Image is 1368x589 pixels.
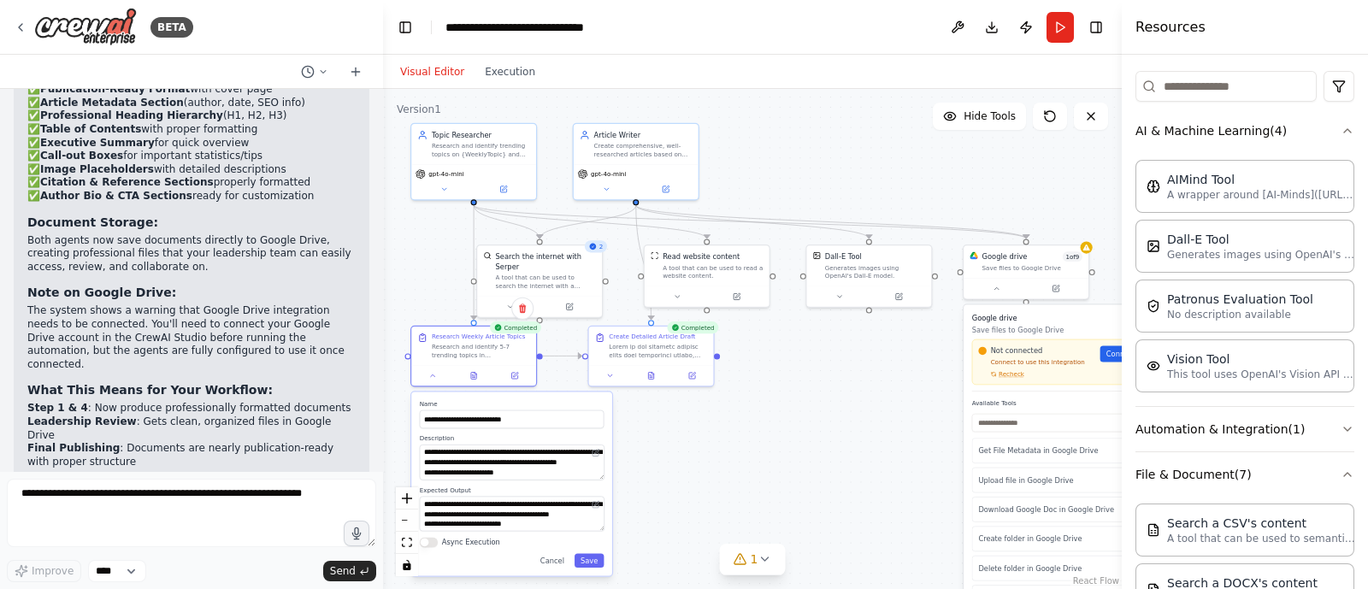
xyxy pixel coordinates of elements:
img: DallETool [1147,239,1160,253]
div: Lorem ip dol sitametc adipisc elits doei temporinci utlabo, etdolo m aliquaenimadm, veni-quisnost... [609,343,707,359]
strong: Note on Google Drive: [27,286,176,299]
img: AIMindTool [1147,180,1160,193]
h3: Google drive [972,313,1157,323]
strong: Article Metadata Section [40,97,184,109]
div: Read website content [663,251,740,262]
li: ✅ (H1, H2, H3) [27,109,356,123]
strong: Author Bio & CTA Sections [40,190,192,202]
div: Completed [490,321,541,333]
button: Open in side panel [708,291,765,303]
div: React Flow controls [396,487,418,576]
div: Topic Researcher [432,130,530,140]
img: Google Drive [970,251,977,259]
p: Get File Metadata in Google Drive [978,445,1115,456]
div: Patronus Evaluation Tool [1167,291,1313,308]
div: AIMind Tool [1167,171,1355,188]
strong: Step 1 & 4 [27,402,88,414]
button: Click to speak your automation idea [344,521,369,546]
p: Upload file in Google Drive [978,475,1115,486]
p: Both agents now save documents directly to Google Drive, creating professional files that your le... [27,234,356,274]
li: ✅ with cover page [27,83,356,97]
g: Edge from af059721-9ef9-4b16-9ec9-7fa692d23bf1 to 6b5b9049-60f7-4ff7-9a88-8763cd4bd394 [534,205,640,239]
div: Search a CSV's content [1167,515,1355,532]
strong: Leadership Review [27,415,137,427]
div: Dall-E Tool [825,251,862,262]
button: Open in side panel [637,183,694,195]
li: ✅ for quick overview [27,137,356,150]
button: Recheck [978,370,1024,378]
label: Available Tools [972,399,1157,407]
button: zoom in [396,487,418,509]
img: DallETool [813,251,821,259]
button: Cancel [534,554,570,568]
div: Research Weekly Article Topics [432,333,525,340]
strong: Publication-Ready Format [40,83,190,95]
button: Open in side panel [870,291,928,303]
div: Save files to Google Drive [982,263,1082,271]
button: Open in editor [590,446,602,458]
div: Completed [667,321,718,333]
div: Google DriveGoogle drive1of9Save files to Google DriveGoogle driveSave files to Google DriveNot c... [963,244,1089,300]
span: Not connected [991,346,1043,356]
g: Edge from af059721-9ef9-4b16-9ec9-7fa692d23bf1 to c92947db-1893-4519-970b-7d811668d442 [631,205,657,320]
button: Switch to previous chat [294,62,335,82]
p: Save files to Google Drive [972,325,1157,335]
li: ✅ properly formatted [27,176,356,190]
p: Create folder in Google Drive [978,533,1115,544]
button: View output [629,369,672,381]
p: Connect to use this integration [978,358,1094,366]
span: Hide Tools [964,109,1016,123]
img: SerperDevTool [483,251,491,259]
a: Connect [1100,346,1150,362]
strong: Image Placeholders [40,163,154,175]
div: Article Writer [594,130,693,140]
g: Edge from 0df6e27b-a6ba-4c2f-9d5d-eb2aa2199b59 to 4742c5c0-4d05-413f-b41a-9314a3924f2f [469,205,1031,239]
p: No description available [1167,308,1313,321]
div: Research and identify 5-7 trending topics in {WeeklyTopic} for this week's article consideration.... [432,343,530,359]
li: ✅ with detailed descriptions [27,163,356,177]
strong: What This Means for Your Workflow: [27,383,273,397]
span: 1 [751,551,758,568]
div: Version 1 [397,103,441,116]
div: A tool that can be used to read a website content. [663,263,763,280]
div: Search the internet with Serper [496,251,596,272]
button: Send [323,561,376,581]
div: ScrapeWebsiteToolRead website contentA tool that can be used to read a website content. [644,244,770,308]
strong: Table of Contents [40,123,141,135]
div: Create Detailed Article Draft [609,333,695,340]
label: Name [420,400,604,408]
button: Delete node [511,297,534,320]
img: PatronusEvalTool [1147,299,1160,313]
strong: Final Publishing [27,442,120,454]
p: This tool uses OpenAI's Vision API to describe the contents of an image. [1167,368,1355,381]
strong: Document Storage: [27,215,158,229]
button: Execution [475,62,545,82]
button: Open in editor [590,498,602,510]
button: File & Document(7) [1135,452,1354,497]
li: ✅ (author, date, SEO info) [27,97,356,110]
li: ✅ ready for customization [27,190,356,203]
button: Open in side panel [498,369,533,381]
button: Automation & Integration(1) [1135,407,1354,451]
img: Logo [34,8,137,46]
li: ✅ for important statistics/tips [27,150,356,163]
button: fit view [396,532,418,554]
div: Generates images using OpenAI's Dall-E model. [825,263,925,280]
img: ScrapeWebsiteTool [651,251,658,259]
button: Start a new chat [342,62,369,82]
button: Save [575,554,604,568]
span: Send [330,564,356,578]
g: Edge from 0df6e27b-a6ba-4c2f-9d5d-eb2aa2199b59 to 6b5b9049-60f7-4ff7-9a88-8763cd4bd394 [469,205,545,239]
div: Article WriterCreate comprehensive, well-researched articles based on selected topics. Transform ... [573,123,699,201]
button: Open in side panel [540,301,598,313]
div: Vision Tool [1167,350,1355,368]
nav: breadcrumb [445,19,628,36]
a: React Flow attribution [1073,576,1119,586]
h4: Resources [1135,17,1206,38]
g: Edge from 0df6e27b-a6ba-4c2f-9d5d-eb2aa2199b59 to 26957047-d3ba-4f2b-83e1-32cdda51c02e [469,205,479,320]
span: Connect [1106,349,1135,359]
li: : Gets clean, organized files in Google Drive [27,415,356,442]
li: : Documents are nearly publication-ready with proper structure [27,442,356,468]
button: 1 [720,544,786,575]
strong: Professional Heading Hierarchy [40,109,223,121]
